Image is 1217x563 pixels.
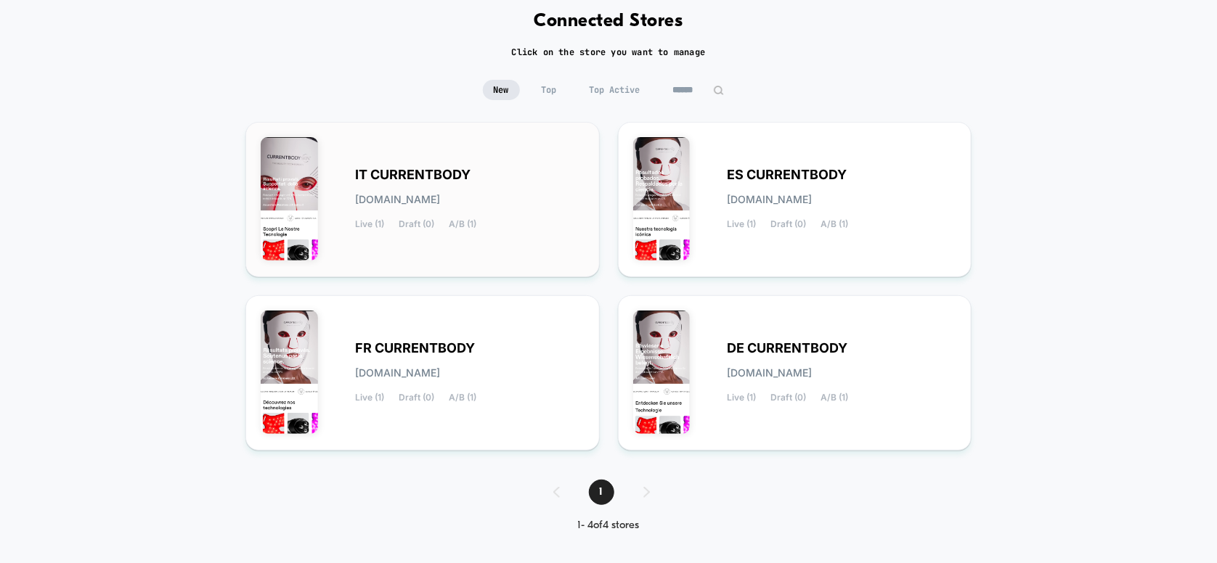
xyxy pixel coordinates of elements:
[399,219,434,229] span: Draft (0)
[713,85,724,96] img: edit
[728,170,847,180] span: ES CURRENTBODY
[355,219,384,229] span: Live (1)
[355,368,440,378] span: [DOMAIN_NAME]
[821,219,849,229] span: A/B (1)
[579,80,651,100] span: Top Active
[483,80,520,100] span: New
[531,80,568,100] span: Top
[399,393,434,403] span: Draft (0)
[633,311,691,434] img: DE_CURRENTBODY
[534,11,683,32] h1: Connected Stores
[355,393,384,403] span: Live (1)
[355,343,475,353] span: FR CURRENTBODY
[512,46,706,58] h2: Click on the store you want to manage
[261,137,318,260] img: IT_CURRENTBODY
[355,194,440,205] span: [DOMAIN_NAME]
[633,137,691,260] img: ES_CURRENTBODY
[728,194,813,205] span: [DOMAIN_NAME]
[539,519,679,532] div: 1 - 4 of 4 stores
[728,219,757,229] span: Live (1)
[728,368,813,378] span: [DOMAIN_NAME]
[821,393,849,403] span: A/B (1)
[449,219,476,229] span: A/B (1)
[771,219,807,229] span: Draft (0)
[728,343,848,353] span: DE CURRENTBODY
[355,170,471,180] span: IT CURRENTBODY
[449,393,476,403] span: A/B (1)
[728,393,757,403] span: Live (1)
[771,393,807,403] span: Draft (0)
[261,311,318,434] img: FR_CURRENTBODY
[589,480,614,505] span: 1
